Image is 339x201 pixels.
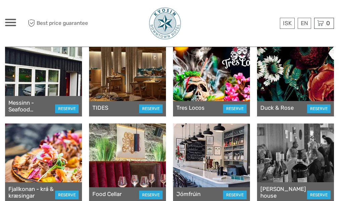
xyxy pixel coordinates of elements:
span: ISK [283,20,292,27]
button: Open LiveChat chat widget [77,10,85,18]
span: 0 [325,20,331,27]
div: EN [298,18,311,29]
p: We're away right now. Please check back later! [9,12,76,17]
a: Jómfrúin [176,191,201,197]
a: RESERVE [223,104,247,113]
a: RESERVE [139,104,163,113]
a: RESERVE [139,191,163,199]
a: RESERVE [307,104,331,113]
a: RESERVE [55,104,79,113]
a: Tres Locos [176,104,205,111]
a: RESERVE [55,191,79,199]
a: [PERSON_NAME] house [260,186,307,199]
a: Fjallkonan - krá & kræsingar [8,186,55,199]
a: RESERVE [307,191,331,199]
span: Best price guarantee [26,18,88,29]
a: RESERVE [223,191,247,199]
a: TIDES [92,104,108,111]
a: Food Cellar [92,191,122,197]
a: Messinn - Seafood Restaurant [8,99,55,113]
img: 48-093e29fa-b2a2-476f-8fe8-72743a87ce49_logo_big.jpg [149,7,181,40]
a: Duck & Rose [260,104,294,111]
